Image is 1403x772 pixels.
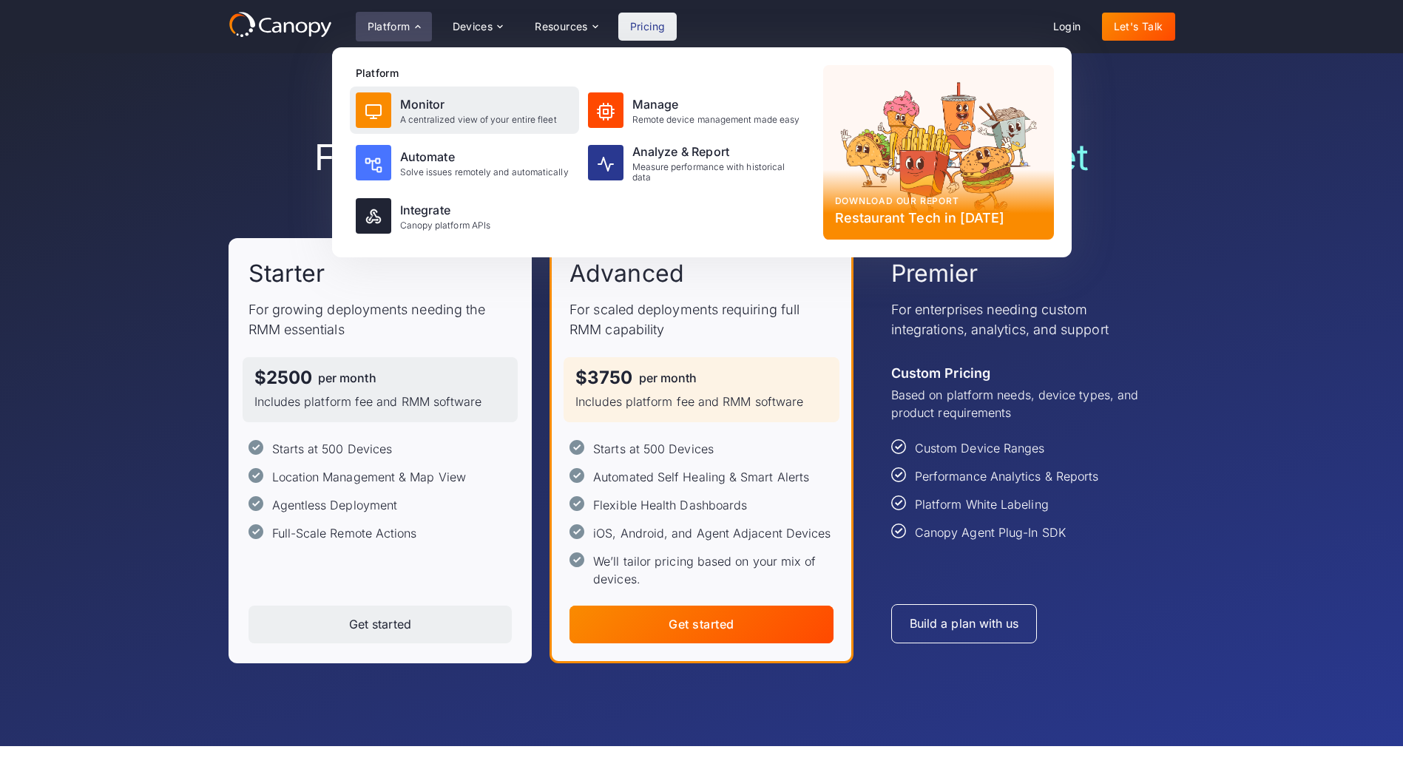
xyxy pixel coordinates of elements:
a: Pricing [618,13,677,41]
a: Get started [249,606,513,643]
h1: Find the right plan for [229,136,1175,179]
div: Get started [349,617,411,632]
div: Monitor [400,95,557,113]
div: Custom Device Ranges [915,439,1045,457]
h2: Starter [249,258,325,289]
div: Canopy Agent Plug-In SDK [915,524,1066,541]
p: For scaled deployments requiring full RMM capability [569,299,834,339]
div: Platform White Labeling [915,495,1049,513]
div: Build a plan with us [910,617,1019,631]
p: Includes platform fee and RMM software [575,393,828,410]
a: ManageRemote device management made easy [582,87,811,134]
div: Custom Pricing [891,363,990,383]
div: Get started [669,617,734,632]
div: Full-Scale Remote Actions [272,524,417,542]
div: Starts at 500 Devices [272,440,393,458]
div: Analyze & Report [632,143,805,160]
p: Based on platform needs, device types, and product requirements [891,386,1155,421]
div: per month [639,372,697,384]
a: Login [1041,13,1093,41]
div: Remote device management made easy [632,115,800,125]
div: Automated Self Healing & Smart Alerts [593,468,809,486]
div: iOS, Android, and Agent Adjacent Devices [593,524,831,542]
div: Performance Analytics & Reports [915,467,1098,485]
div: Flexible Health Dashboards [593,496,747,514]
div: Solve issues remotely and automatically [400,167,569,177]
div: $2500 [254,369,312,387]
div: Download our report [835,194,1042,208]
a: MonitorA centralized view of your entire fleet [350,87,579,134]
a: Let's Talk [1102,13,1175,41]
p: For enterprises needing custom integrations, analytics, and support [891,299,1155,339]
div: Measure performance with historical data [632,162,805,183]
a: AutomateSolve issues remotely and automatically [350,137,579,189]
p: Includes platform fee and RMM software [254,393,507,410]
div: Resources [523,12,609,41]
div: Automate [400,148,569,166]
div: $3750 [575,369,632,387]
a: Get started [569,606,834,643]
a: Download our reportRestaurant Tech in [DATE] [823,65,1054,240]
a: Analyze & ReportMeasure performance with historical data [582,137,811,189]
div: A centralized view of your entire fleet [400,115,557,125]
nav: Platform [332,47,1072,257]
div: Platform [356,65,811,81]
div: Platform [368,21,410,32]
a: Build a plan with us [891,604,1038,643]
h2: Advanced [569,258,684,289]
a: IntegrateCanopy platform APIs [350,192,579,240]
div: Agentless Deployment [272,496,398,514]
div: Devices [441,12,515,41]
div: Platform [356,12,432,41]
div: Canopy platform APIs [400,220,491,231]
div: Resources [535,21,588,32]
p: For growing deployments needing the RMM essentials [249,299,513,339]
div: Manage [632,95,800,113]
div: Restaurant Tech in [DATE] [835,208,1042,228]
div: Starts at 500 Devices [593,440,714,458]
div: We’ll tailor pricing based on your mix of devices. [593,552,834,588]
h2: Premier [891,258,978,289]
div: Location Management & Map View [272,468,466,486]
div: Devices [453,21,493,32]
div: Integrate [400,201,491,219]
div: per month [318,372,376,384]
